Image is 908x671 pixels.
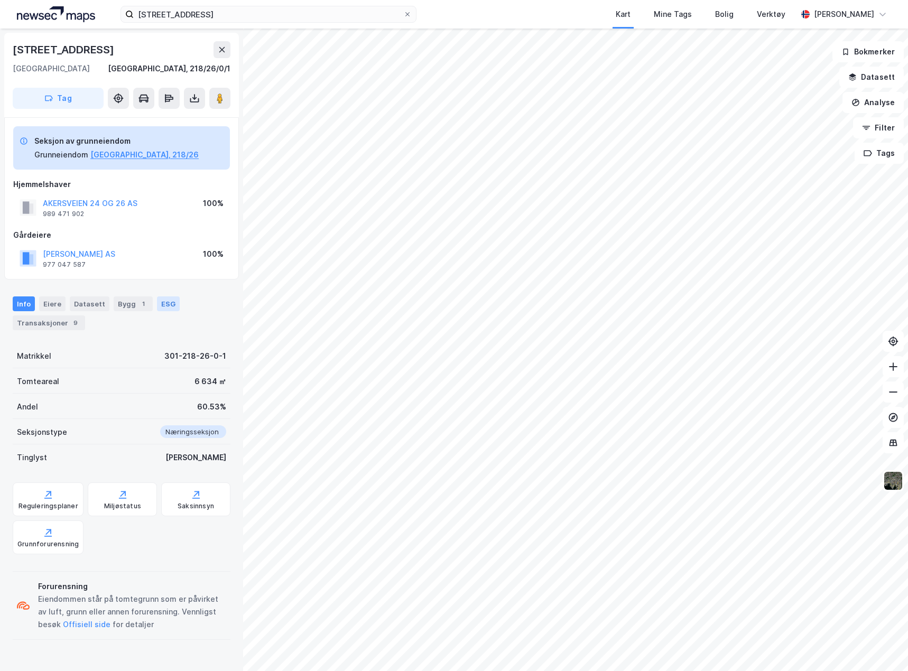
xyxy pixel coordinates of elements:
div: Info [13,296,35,311]
div: [GEOGRAPHIC_DATA] [13,62,90,75]
div: [STREET_ADDRESS] [13,41,116,58]
div: Seksjon av grunneiendom [34,135,199,147]
div: Transaksjoner [13,315,85,330]
div: Mine Tags [654,8,692,21]
div: ESG [157,296,180,311]
div: Bolig [715,8,734,21]
button: Filter [853,117,904,138]
div: Grunnforurensning [17,540,79,548]
iframe: Chat Widget [855,620,908,671]
div: Eiere [39,296,66,311]
button: Bokmerker [832,41,904,62]
div: Gårdeiere [13,229,230,241]
img: logo.a4113a55bc3d86da70a041830d287a7e.svg [17,6,95,22]
div: Seksjonstype [17,426,67,439]
div: Bygg [114,296,153,311]
img: 9k= [883,471,903,491]
div: Miljøstatus [104,502,141,510]
div: Verktøy [757,8,785,21]
button: Analyse [842,92,904,113]
div: Saksinnsyn [178,502,214,510]
div: Matrikkel [17,350,51,362]
button: [GEOGRAPHIC_DATA], 218/26 [90,148,199,161]
button: Tag [13,88,104,109]
div: Tinglyst [17,451,47,464]
div: 100% [203,248,224,260]
button: Datasett [839,67,904,88]
div: [PERSON_NAME] [165,451,226,464]
div: Datasett [70,296,109,311]
div: 6 634 ㎡ [194,375,226,388]
div: 989 471 902 [43,210,84,218]
div: Andel [17,400,38,413]
div: Reguleringsplaner [18,502,78,510]
div: 301-218-26-0-1 [164,350,226,362]
div: 9 [70,318,81,328]
div: Forurensning [38,580,226,593]
div: [GEOGRAPHIC_DATA], 218/26/0/1 [108,62,230,75]
div: 1 [138,299,149,309]
input: Søk på adresse, matrikkel, gårdeiere, leietakere eller personer [134,6,403,22]
button: Tags [855,143,904,164]
div: 60.53% [197,400,226,413]
div: 977 047 587 [43,260,86,269]
div: Kart [616,8,631,21]
div: [PERSON_NAME] [814,8,874,21]
div: Hjemmelshaver [13,178,230,191]
div: Kontrollprogram for chat [855,620,908,671]
div: Tomteareal [17,375,59,388]
div: Grunneiendom [34,148,88,161]
div: 100% [203,197,224,210]
div: Eiendommen står på tomtegrunn som er påvirket av luft, grunn eller annen forurensning. Vennligst ... [38,593,226,631]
